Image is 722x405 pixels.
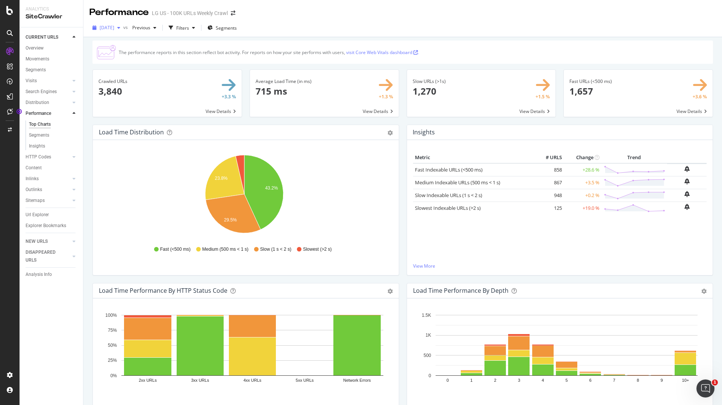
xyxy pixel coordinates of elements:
text: 8 [637,378,639,382]
div: gear [387,289,393,294]
div: Explorer Bookmarks [26,222,66,230]
div: Sitemaps [26,197,45,205]
td: 125 [534,202,564,214]
text: 5xx URLs [296,378,314,382]
span: Slowest (>2 s) [303,246,331,253]
a: DISAPPEARED URLS [26,248,70,264]
span: Previous [129,24,150,31]
a: HTTP Codes [26,153,70,161]
text: 6 [589,378,591,382]
text: 25% [108,358,117,363]
div: bell-plus [684,204,690,210]
span: Segments [216,25,237,31]
text: 3 [518,378,520,382]
div: gear [701,289,707,294]
div: SiteCrawler [26,12,77,21]
a: Slowest Indexable URLs (>2 s) [415,205,481,211]
a: Explorer Bookmarks [26,222,78,230]
button: Filters [166,22,198,34]
span: vs [123,24,129,30]
text: 29.5% [224,217,237,223]
text: 23.8% [215,176,227,181]
span: Slow (1 s < 2 s) [260,246,291,253]
th: Metric [413,152,534,163]
span: Medium (500 ms < 1 s) [202,246,248,253]
div: LG US - 100K URLs Weekly Crawl [152,9,228,17]
a: Inlinks [26,175,70,183]
div: Analytics [26,6,77,12]
div: Top Charts [29,120,51,128]
img: CjTTJyXI.png [97,45,116,59]
td: +28.6 % [564,163,601,176]
div: Filters [176,25,189,31]
text: 4xx URLs [244,378,262,382]
div: HTTP Codes [26,153,51,161]
text: 0 [428,373,431,378]
div: Load Time Performance by HTTP Status Code [99,287,227,294]
text: 10+ [682,378,689,382]
text: 9 [660,378,663,382]
text: 0 [447,378,449,382]
div: Tooltip anchor [16,108,23,115]
text: 2xx URLs [139,378,157,382]
a: Fast Indexable URLs (<500 ms) [415,166,483,173]
text: 3xx URLs [191,378,209,382]
a: Content [26,164,78,172]
iframe: Intercom live chat [696,379,714,397]
div: Outlinks [26,186,42,194]
text: 0% [110,373,117,378]
a: Outlinks [26,186,70,194]
a: NEW URLS [26,238,70,245]
td: +19.0 % [564,202,601,214]
a: visit Core Web Vitals dashboard . [346,49,419,56]
text: 7 [613,378,615,382]
div: gear [387,130,393,136]
button: Segments [204,22,240,34]
button: [DATE] [89,22,123,34]
text: 1.5K [422,313,431,318]
div: Url Explorer [26,211,49,219]
text: Network Errors [343,378,371,382]
div: CURRENT URLS [26,33,58,41]
a: Movements [26,55,78,63]
span: 2025 Oct. 12th [100,24,114,31]
h4: Insights [413,127,435,137]
a: Performance [26,110,70,117]
text: 43.2% [265,185,278,191]
a: CURRENT URLS [26,33,70,41]
div: Load Time Performance by Depth [413,287,509,294]
div: Load Time Distribution [99,128,164,136]
text: 4 [542,378,544,382]
a: Search Engines [26,88,70,96]
text: 1K [425,333,431,338]
div: Analysis Info [26,271,52,279]
span: Fast (<500 ms) [160,246,191,253]
a: Medium Indexable URLs (500 ms < 1 s) [415,179,500,186]
div: Visits [26,77,37,85]
text: 75% [108,328,117,333]
a: Segments [29,131,78,139]
text: 50% [108,343,117,348]
div: bell-plus [684,166,690,172]
th: Trend [601,152,667,163]
svg: A chart. [99,152,390,239]
div: Performance [89,6,149,19]
div: Segments [29,131,49,139]
td: 867 [534,176,564,189]
a: Overview [26,44,78,52]
div: arrow-right-arrow-left [231,11,235,16]
div: Overview [26,44,44,52]
div: Movements [26,55,49,63]
div: Inlinks [26,175,39,183]
td: 948 [534,189,564,202]
div: DISAPPEARED URLS [26,248,64,264]
div: Insights [29,142,45,150]
div: Search Engines [26,88,57,96]
div: Performance [26,110,51,117]
a: Distribution [26,99,70,107]
td: 858 [534,163,564,176]
a: Segments [26,66,78,74]
div: The performance reports in this section reflect bot activity. For reports on how your site perfor... [119,49,419,56]
text: 500 [423,353,431,358]
div: Content [26,164,42,172]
